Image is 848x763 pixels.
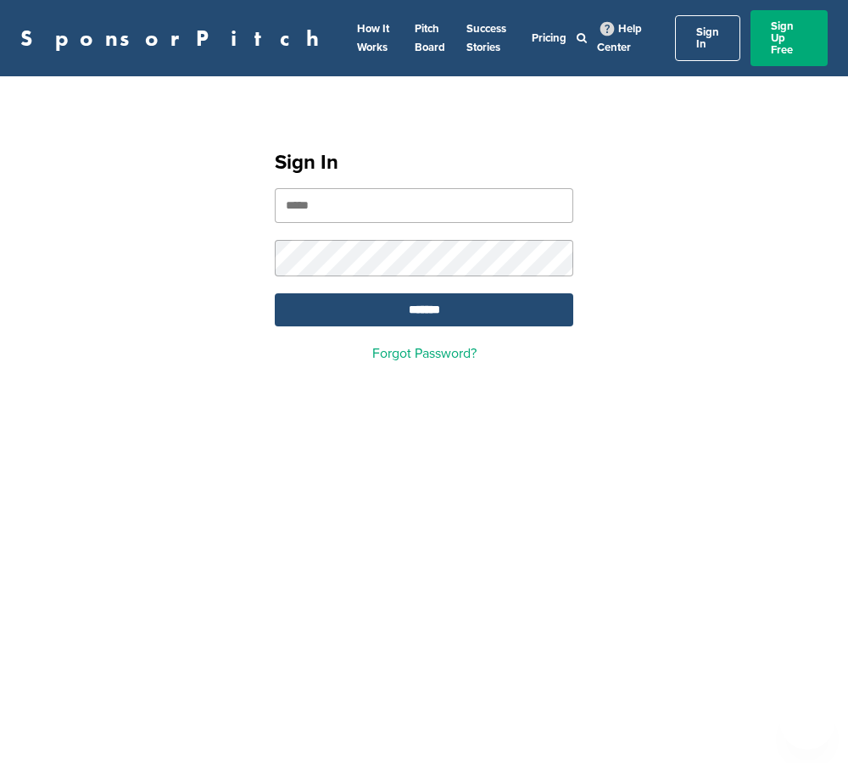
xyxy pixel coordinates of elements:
a: Sign Up Free [750,10,828,66]
a: How It Works [357,22,389,54]
a: SponsorPitch [20,27,330,49]
a: Success Stories [466,22,506,54]
a: Help Center [597,19,642,58]
a: Sign In [675,15,740,61]
iframe: Button to launch messaging window [780,695,834,749]
a: Forgot Password? [372,345,477,362]
a: Pricing [532,31,566,45]
h1: Sign In [275,148,573,178]
a: Pitch Board [415,22,445,54]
